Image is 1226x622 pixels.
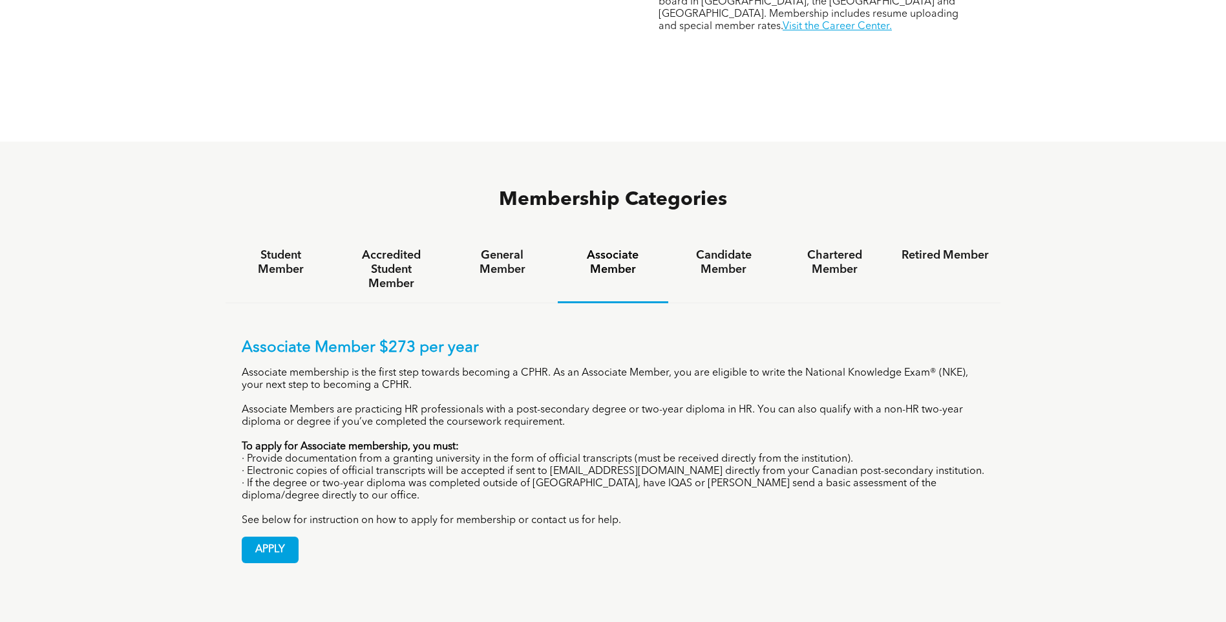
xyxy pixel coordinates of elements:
p: Associate Members are practicing HR professionals with a post-secondary degree or two-year diplom... [242,404,985,429]
h4: Accredited Student Member [348,248,435,291]
h4: General Member [458,248,545,277]
p: Associate membership is the first step towards becoming a CPHR. As an Associate Member, you are e... [242,367,985,392]
span: Membership Categories [499,190,727,209]
strong: To apply for Associate membership, you must: [242,442,459,452]
a: APPLY [242,537,299,563]
h4: Retired Member [902,248,989,263]
p: · Provide documentation from a granting university in the form of official transcripts (must be r... [242,453,985,466]
p: Associate Member $273 per year [242,339,985,358]
p: · If the degree or two-year diploma was completed outside of [GEOGRAPHIC_DATA], have IQAS or [PER... [242,478,985,502]
p: · Electronic copies of official transcripts will be accepted if sent to [EMAIL_ADDRESS][DOMAIN_NA... [242,466,985,478]
h4: Chartered Member [791,248,878,277]
a: Visit the Career Center. [783,21,892,32]
h4: Student Member [237,248,324,277]
h4: Candidate Member [680,248,767,277]
p: See below for instruction on how to apply for membership or contact us for help. [242,515,985,527]
h4: Associate Member [569,248,657,277]
span: APPLY [242,537,298,563]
